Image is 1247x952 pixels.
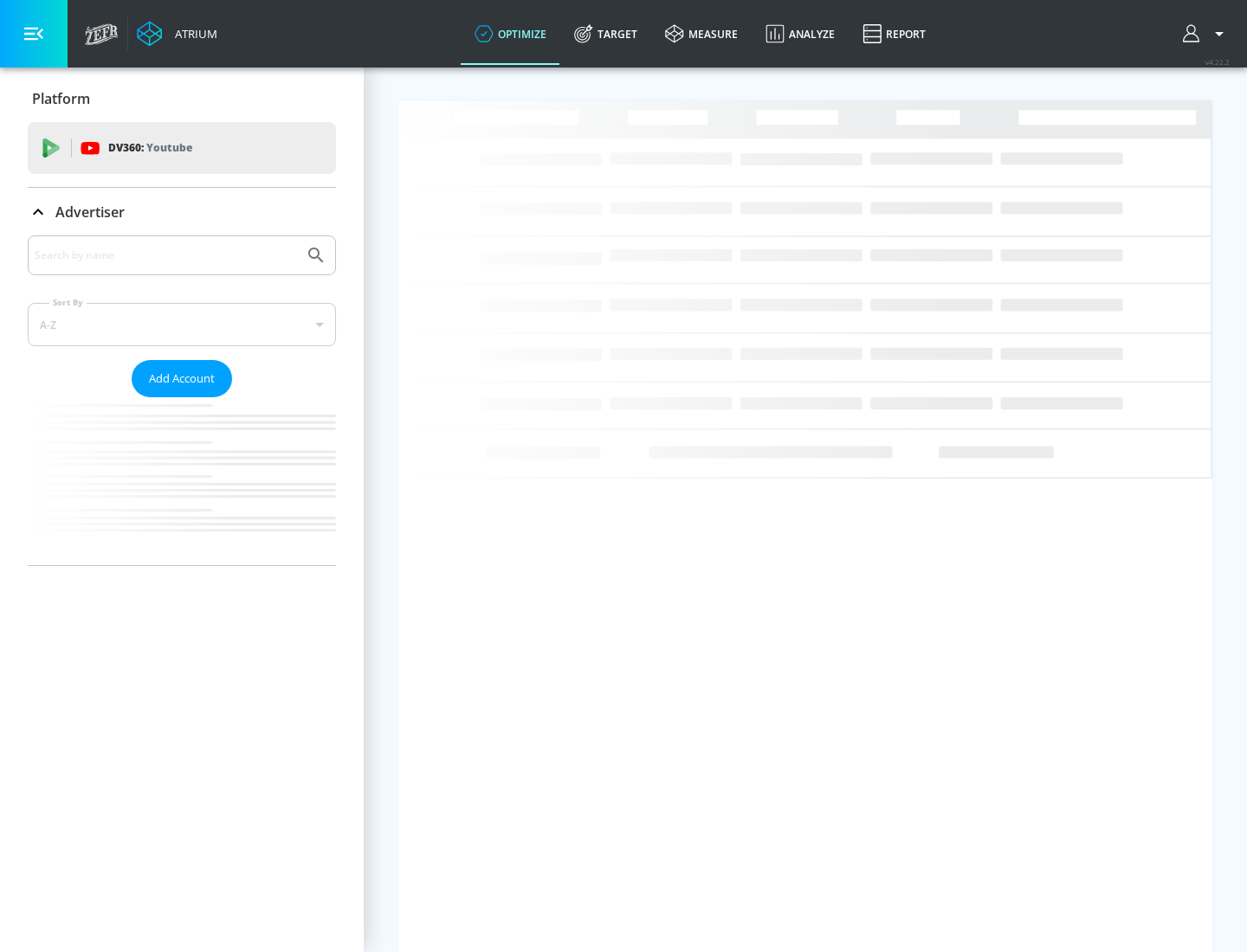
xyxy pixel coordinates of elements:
[28,397,336,565] nav: list of Advertiser
[461,3,560,65] a: optimize
[149,369,215,389] span: Add Account
[28,235,336,565] div: Advertiser
[651,3,752,65] a: measure
[137,21,217,47] a: Atrium
[55,203,125,222] p: Advertiser
[108,138,192,158] p: DV360:
[146,138,192,157] p: Youtube
[32,89,90,108] p: Platform
[560,3,651,65] a: Target
[35,244,297,267] input: Search by name
[132,360,232,397] button: Add Account
[28,188,336,236] div: Advertiser
[28,74,336,123] div: Platform
[49,297,87,308] label: Sort By
[849,3,940,65] a: Report
[752,3,849,65] a: Analyze
[28,303,336,346] div: A-Z
[168,26,217,42] div: Atrium
[28,122,336,174] div: DV360: Youtube
[1205,57,1230,67] span: v 4.22.2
